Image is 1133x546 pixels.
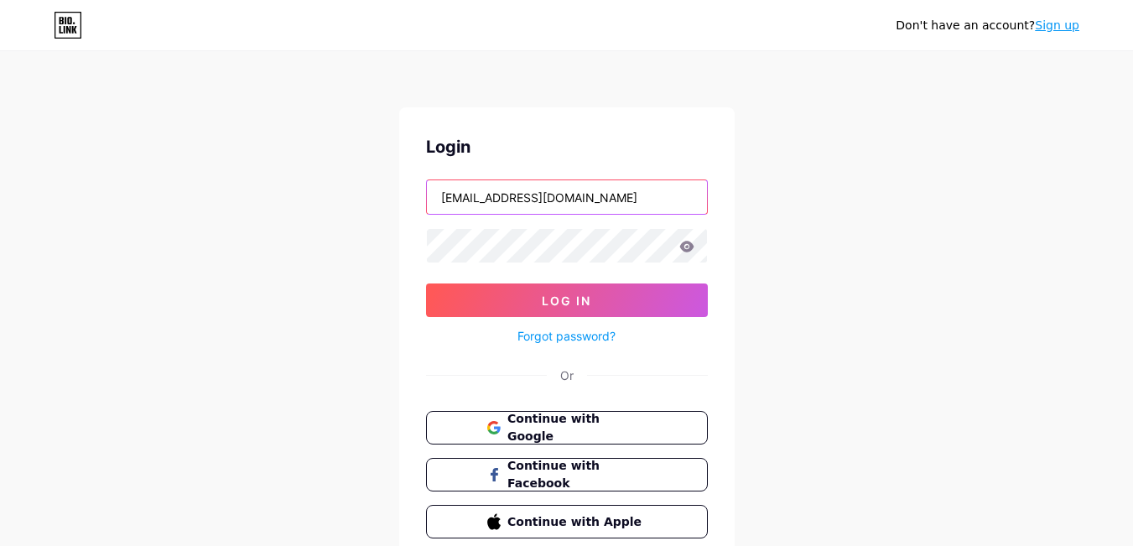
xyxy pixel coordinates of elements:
[507,513,646,531] span: Continue with Apple
[426,283,708,317] button: Log In
[427,180,707,214] input: Username
[517,327,616,345] a: Forgot password?
[426,505,708,538] button: Continue with Apple
[426,411,708,445] button: Continue with Google
[507,410,646,445] span: Continue with Google
[426,134,708,159] div: Login
[896,17,1079,34] div: Don't have an account?
[426,458,708,491] button: Continue with Facebook
[1035,18,1079,32] a: Sign up
[560,367,574,384] div: Or
[507,457,646,492] span: Continue with Facebook
[542,294,591,308] span: Log In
